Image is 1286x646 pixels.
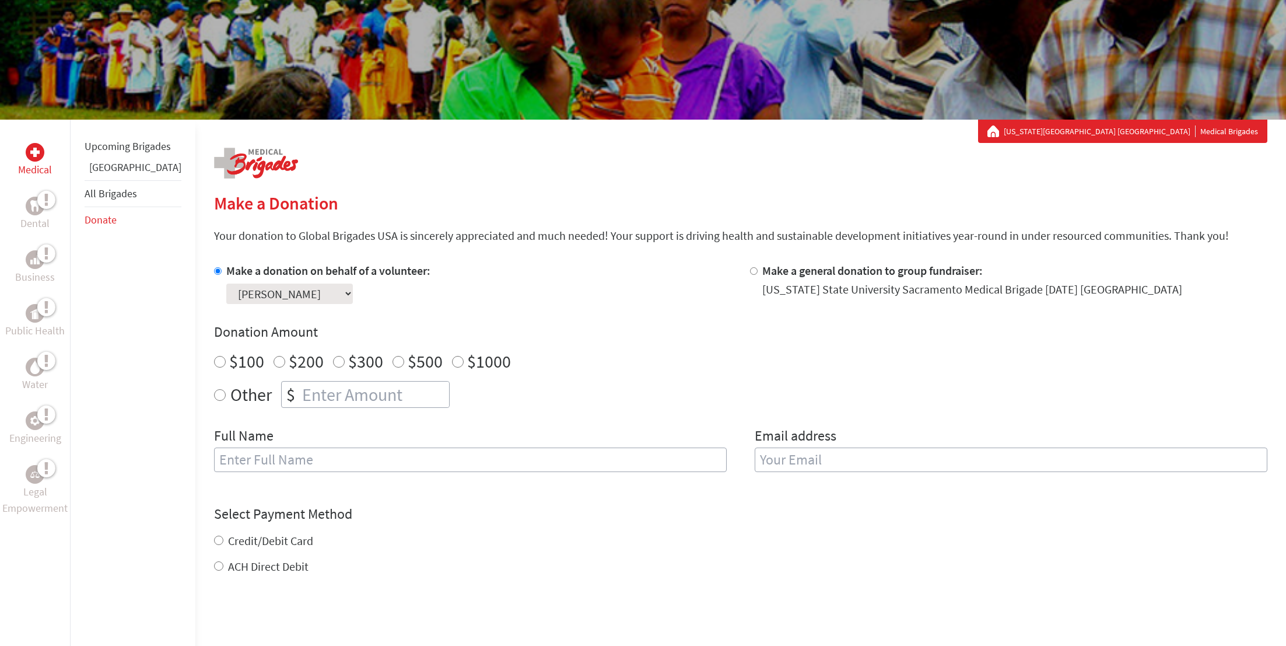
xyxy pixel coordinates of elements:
p: Business [15,269,55,285]
label: $500 [408,350,443,372]
img: Medical [30,148,40,157]
li: Greece [85,159,181,180]
input: Your Email [755,448,1267,472]
label: $200 [289,350,324,372]
p: Legal Empowerment [2,484,68,516]
a: All Brigades [85,187,137,200]
label: Full Name [214,427,274,448]
div: Engineering [26,411,44,430]
a: Donate [85,213,117,226]
a: EngineeringEngineering [9,411,61,446]
div: Legal Empowerment [26,465,44,484]
label: $100 [229,350,264,372]
img: Dental [30,200,40,211]
div: Business [26,250,44,269]
h2: Make a Donation [214,193,1267,214]
li: Donate [85,207,181,233]
li: All Brigades [85,180,181,207]
label: ACH Direct Debit [228,559,309,574]
p: Engineering [9,430,61,446]
p: Dental [20,215,50,232]
div: Water [26,358,44,376]
a: DentalDental [20,197,50,232]
label: Email address [755,427,836,448]
div: Public Health [26,304,44,323]
a: WaterWater [22,358,48,393]
h4: Select Payment Method [214,505,1267,523]
label: Make a general donation to group fundraiser: [762,263,983,278]
div: Medical Brigades [987,125,1258,137]
p: Medical [18,162,52,178]
a: BusinessBusiness [15,250,55,285]
h4: Donation Amount [214,323,1267,341]
input: Enter Full Name [214,448,727,472]
a: MedicalMedical [18,143,52,178]
a: Legal EmpowermentLegal Empowerment [2,465,68,516]
label: Other [230,381,272,408]
img: Engineering [30,416,40,425]
div: $ [282,382,300,407]
p: Your donation to Global Brigades USA is sincerely appreciated and much needed! Your support is dr... [214,228,1267,244]
a: [GEOGRAPHIC_DATA] [89,160,181,174]
div: [US_STATE] State University Sacramento Medical Brigade [DATE] [GEOGRAPHIC_DATA] [762,281,1182,298]
label: Credit/Debit Card [228,533,313,548]
a: Public HealthPublic Health [5,304,65,339]
img: Legal Empowerment [30,471,40,478]
label: $300 [348,350,383,372]
input: Enter Amount [300,382,449,407]
li: Upcoming Brigades [85,134,181,159]
label: $1000 [467,350,511,372]
label: Make a donation on behalf of a volunteer: [226,263,430,278]
p: Water [22,376,48,393]
img: Public Health [30,308,40,319]
img: Water [30,360,40,373]
p: Public Health [5,323,65,339]
a: [US_STATE][GEOGRAPHIC_DATA] [GEOGRAPHIC_DATA] [1004,125,1196,137]
div: Medical [26,143,44,162]
iframe: reCAPTCHA [214,598,391,644]
div: Dental [26,197,44,215]
img: logo-medical.png [214,148,298,179]
a: Upcoming Brigades [85,139,171,153]
img: Business [30,255,40,264]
